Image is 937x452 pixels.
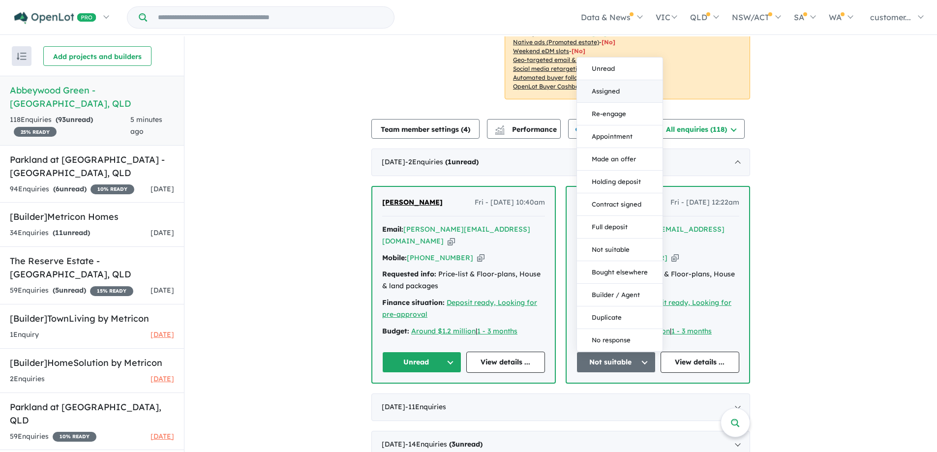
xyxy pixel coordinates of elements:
button: Unread [577,58,663,80]
button: All enquiries (118) [656,119,745,139]
strong: ( unread) [53,286,86,295]
button: Holding deposit [577,171,663,193]
div: Not suitable [576,57,663,352]
button: No response [577,329,663,351]
a: View details ... [466,352,545,373]
span: Fri - [DATE] 12:22am [670,197,739,209]
a: [PHONE_NUMBER] [407,253,473,262]
h5: Parkland at [GEOGRAPHIC_DATA] , QLD [10,400,174,427]
a: [PERSON_NAME] [382,197,443,209]
button: Assigned [577,80,663,103]
strong: ( unread) [445,157,479,166]
a: Deposit ready, Looking for pre-approval [382,298,537,319]
span: 5 minutes ago [130,115,162,136]
span: 1 [448,157,452,166]
span: customer... [870,12,911,22]
strong: ( unread) [56,115,93,124]
button: Copy [477,253,484,263]
button: Re-engage [577,103,663,125]
div: 94 Enquir ies [10,183,134,195]
u: OpenLot Buyer Cashback [513,83,586,90]
span: - 14 Enquir ies [405,440,483,449]
span: Fri - [DATE] 10:40am [475,197,545,209]
button: Unread [382,352,461,373]
span: [No] [602,38,615,46]
img: download icon [575,125,585,135]
button: Not suitable [577,239,663,261]
span: 6 [56,184,60,193]
span: [DATE] [151,286,174,295]
span: [No] [592,56,605,63]
span: 15 % READY [90,286,133,296]
button: Appointment [577,125,663,148]
strong: Mobile: [382,253,407,262]
button: Made an offer [577,148,663,171]
a: 1 - 3 months [477,327,517,335]
button: Team member settings (4) [371,119,480,139]
a: [PERSON_NAME][EMAIL_ADDRESS][DOMAIN_NAME] [382,225,530,245]
u: Social media retargeting [513,65,584,72]
img: sort.svg [17,53,27,60]
button: Full deposit [577,216,663,239]
span: [DATE] [151,184,174,193]
div: 59 Enquir ies [10,285,133,297]
strong: Finance situation: [382,298,445,307]
div: 2 Enquir ies [10,373,45,385]
span: 11 [55,228,63,237]
h5: The Reserve Estate - [GEOGRAPHIC_DATA] , QLD [10,254,174,281]
span: 93 [58,115,66,124]
a: Around $1.2 million [411,327,476,335]
div: 118 Enquir ies [10,114,130,138]
span: [DATE] [151,330,174,339]
img: line-chart.svg [495,125,504,131]
strong: ( unread) [449,440,483,449]
u: Geo-targeted email & SMS [513,56,589,63]
strong: Email: [382,225,403,234]
div: Price-list & Floor-plans, House & land packages [382,269,545,292]
button: CSV download [568,119,648,139]
span: [DATE] [151,228,174,237]
strong: ( unread) [53,184,87,193]
button: Performance [487,119,561,139]
div: [DATE] [371,393,750,421]
a: 1 - 3 months [671,327,712,335]
strong: ( unread) [53,228,90,237]
span: 25 % READY [14,127,57,137]
span: 10 % READY [91,184,134,194]
div: | [382,326,545,337]
button: Builder / Agent [577,284,663,306]
div: 34 Enquir ies [10,227,90,239]
button: Duplicate [577,306,663,329]
span: 5 [55,286,59,295]
button: Bought elsewhere [577,261,663,284]
div: 1 Enquir y [10,329,39,341]
strong: Requested info: [382,270,436,278]
button: Contract signed [577,193,663,216]
span: Performance [496,125,557,134]
h5: [Builder] Metricon Homes [10,210,174,223]
img: Openlot PRO Logo White [14,12,96,24]
a: View details ... [661,352,740,373]
u: Automated buyer follow-up [513,74,592,81]
span: [DATE] [151,432,174,441]
strong: Budget: [382,327,409,335]
img: bar-chart.svg [495,128,505,135]
span: - 2 Enquir ies [405,157,479,166]
span: 10 % READY [53,432,96,442]
span: 3 [452,440,455,449]
button: Add projects and builders [43,46,151,66]
span: [DATE] [151,374,174,383]
span: - 11 Enquir ies [405,402,446,411]
u: Weekend eDM slots [513,47,569,55]
u: Native ads (Promoted estate) [513,38,599,46]
input: Try estate name, suburb, builder or developer [149,7,392,28]
h5: Parkland at [GEOGRAPHIC_DATA] - [GEOGRAPHIC_DATA] , QLD [10,153,174,180]
span: 4 [463,125,468,134]
button: Copy [671,253,679,263]
h5: Abbeywood Green - [GEOGRAPHIC_DATA] , QLD [10,84,174,110]
div: 59 Enquir ies [10,431,96,443]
